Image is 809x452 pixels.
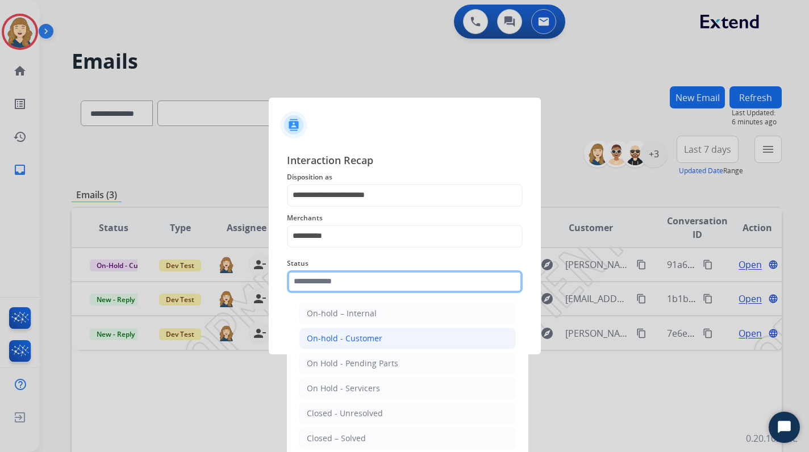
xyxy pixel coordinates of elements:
[287,170,523,184] span: Disposition as
[307,308,377,319] div: On-hold – Internal
[287,257,523,270] span: Status
[307,333,382,344] div: On-hold - Customer
[777,420,793,436] svg: Open Chat
[287,211,523,225] span: Merchants
[769,412,800,443] button: Start Chat
[307,408,383,419] div: Closed - Unresolved
[280,111,307,139] img: contactIcon
[307,383,380,394] div: On Hold - Servicers
[307,433,366,444] div: Closed – Solved
[307,358,398,369] div: On Hold - Pending Parts
[746,432,798,445] p: 0.20.1027RC
[287,152,523,170] span: Interaction Recap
